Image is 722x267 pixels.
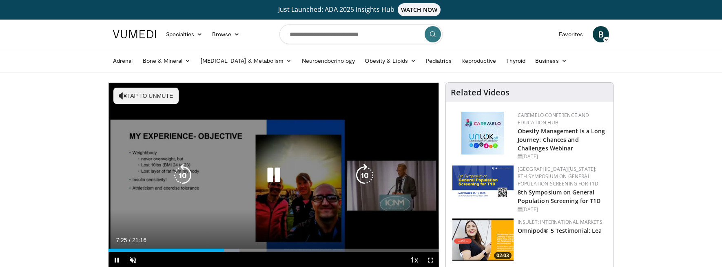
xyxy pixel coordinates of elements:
img: VuMedi Logo [113,30,156,38]
a: [MEDICAL_DATA] & Metabolism [196,53,297,69]
span: / [129,237,131,243]
a: 8th Symposium on General Population Screening for T1D [518,188,601,205]
span: WATCH NOW [398,3,441,16]
a: Just Launched: ADA 2025 Insights HubWATCH NOW [114,3,608,16]
a: Favorites [554,26,588,42]
a: [GEOGRAPHIC_DATA][US_STATE]: 8th Symposium on General Population Screening for T1D [518,165,599,187]
span: 7:25 [116,237,127,243]
a: Bone & Mineral [138,53,196,69]
img: a980c80c-3cc5-49e4-b5c5-24109ca66f23.png.150x105_q85_autocrop_double_scale_upscale_version-0.2.png [452,165,514,197]
a: Omnipod® 5 Testimonial: Lea [518,227,602,234]
a: Reproductive [456,53,501,69]
div: Progress Bar [109,249,439,252]
a: Neuroendocrinology [297,53,360,69]
img: 45df64a9-a6de-482c-8a90-ada250f7980c.png.150x105_q85_autocrop_double_scale_upscale_version-0.2.jpg [461,112,504,154]
a: Obesity & Lipids [360,53,421,69]
h4: Related Videos [451,88,509,97]
a: Browse [207,26,245,42]
a: Specialties [161,26,207,42]
a: Obesity Management is a Long Journey: Chances and Challenges Webinar [518,127,605,152]
div: [DATE] [518,153,607,160]
span: 21:16 [132,237,146,243]
a: Thyroid [501,53,531,69]
input: Search topics, interventions [279,24,443,44]
span: 02:03 [494,252,512,259]
a: 02:03 [452,218,514,261]
a: Pediatrics [421,53,456,69]
a: B [593,26,609,42]
img: 85ac4157-e7e8-40bb-9454-b1e4c1845598.png.150x105_q85_crop-smart_upscale.png [452,218,514,261]
a: Business [530,53,572,69]
button: Tap to unmute [113,88,179,104]
a: Adrenal [108,53,138,69]
a: Insulet: International Markets [518,218,602,225]
a: CaReMeLO Conference and Education Hub [518,112,589,126]
div: [DATE] [518,206,607,213]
